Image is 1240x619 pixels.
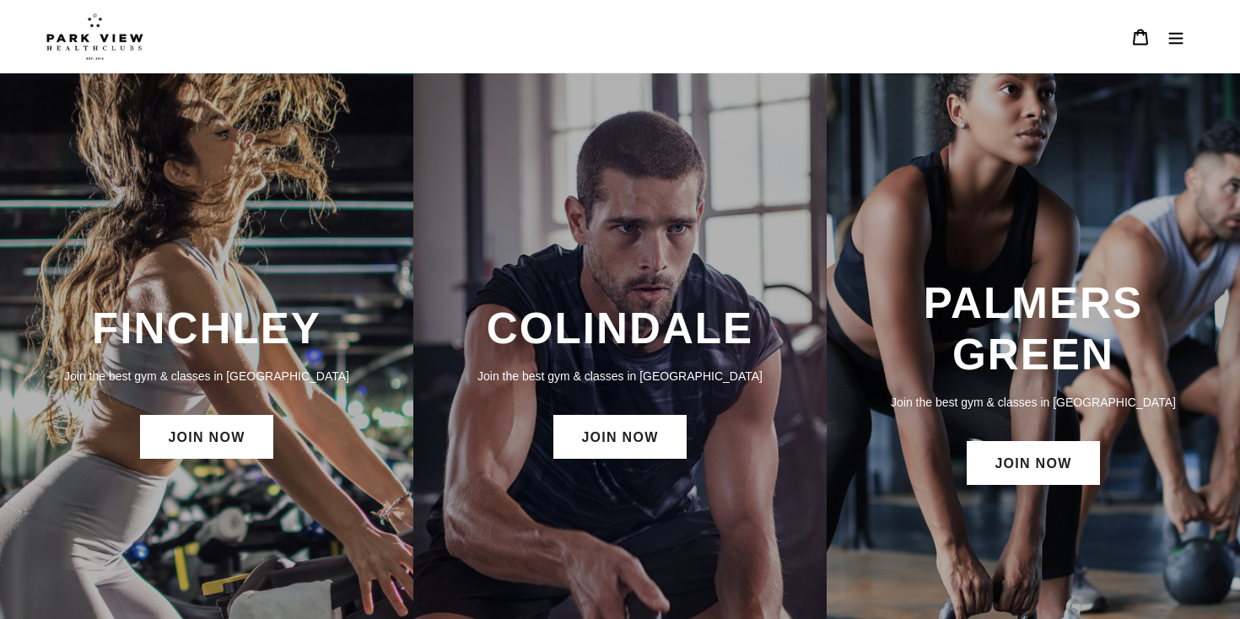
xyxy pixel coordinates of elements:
[553,415,686,459] a: JOIN NOW: Colindale Membership
[1158,19,1194,55] button: Menu
[46,13,143,60] img: Park view health clubs is a gym near you.
[844,393,1223,412] p: Join the best gym & classes in [GEOGRAPHIC_DATA]
[430,367,810,385] p: Join the best gym & classes in [GEOGRAPHIC_DATA]
[844,277,1223,381] h3: PALMERS GREEN
[140,415,272,459] a: JOIN NOW: Finchley Membership
[17,303,396,354] h3: FINCHLEY
[17,367,396,385] p: Join the best gym & classes in [GEOGRAPHIC_DATA]
[430,303,810,354] h3: COLINDALE
[967,441,1099,485] a: JOIN NOW: Palmers Green Membership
